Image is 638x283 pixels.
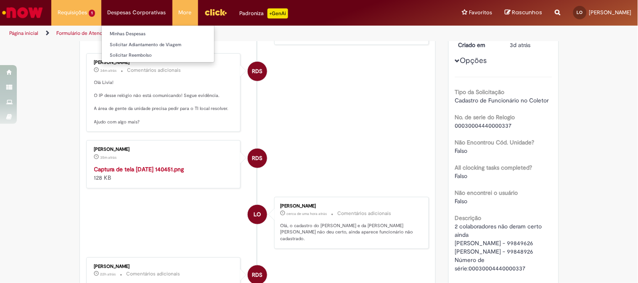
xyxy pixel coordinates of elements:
div: Raquel De Souza [248,62,267,81]
b: Não Encontrou Cód. Unidade? [455,139,535,146]
span: Falso [455,147,468,155]
b: Descrição [455,214,482,222]
ul: Despesas Corporativas [101,25,214,63]
span: cerca de uma hora atrás [286,211,327,216]
a: Rascunhos [505,9,543,17]
ul: Trilhas de página [6,26,419,41]
div: [PERSON_NAME] [94,60,234,65]
span: 35m atrás [101,155,117,160]
div: 128 KB [94,165,234,182]
p: Olá, o cadastro do [PERSON_NAME] e da [PERSON_NAME] [PERSON_NAME] não deu certo, ainda aparece fu... [280,223,420,242]
span: Favoritos [469,8,492,17]
span: Falso [455,197,468,205]
span: Requisições [58,8,87,17]
dt: Criado em [452,41,504,49]
p: Olá Livia! O IP desse relógio não está comunicando! Segue evidência. A área de gente da unidade p... [94,79,234,126]
b: Não encontrei o usuário [455,189,518,197]
small: Comentários adicionais [337,210,391,217]
span: RDS [252,148,263,168]
a: Captura de tela [DATE] 140451.png [94,165,184,173]
span: 1 [89,10,95,17]
p: +GenAi [267,8,288,18]
span: [PERSON_NAME] [589,9,632,16]
time: 26/08/2025 18:09:40 [510,41,531,49]
div: [PERSON_NAME] [94,264,234,269]
div: Livia Andrade De Almeida Oliveira [248,205,267,224]
small: Comentários adicionais [127,270,180,278]
div: 26/08/2025 18:09:40 [510,41,549,49]
time: 29/08/2025 14:05:43 [101,68,117,73]
small: Comentários adicionais [127,67,181,74]
span: 3d atrás [510,41,531,49]
img: click_logo_yellow_360x200.png [204,6,227,18]
div: Padroniza [240,8,288,18]
b: Tipo da Solicitação [455,88,505,96]
a: Minhas Despesas [102,29,214,39]
div: [PERSON_NAME] [94,147,234,152]
time: 29/08/2025 14:04:59 [101,155,117,160]
a: Formulário de Atendimento [56,30,119,37]
time: 28/08/2025 17:01:37 [101,272,116,277]
b: No. de serie do Relogio [455,113,515,121]
span: Falso [455,172,468,180]
img: ServiceNow [1,4,44,21]
b: All clocking tasks completed? [455,164,532,171]
span: LO [577,10,583,15]
a: Página inicial [9,30,38,37]
div: [PERSON_NAME] [280,204,420,209]
time: 29/08/2025 13:49:22 [286,211,327,216]
a: Solicitar Reembolso [102,51,214,60]
span: Cadastro de Funcionário no Coletor [455,97,549,104]
span: RDS [252,61,263,81]
span: 34m atrás [101,68,117,73]
a: Solicitar Adiantamento de Viagem [102,40,214,50]
div: Raquel De Souza [248,149,267,168]
span: Rascunhos [512,8,543,16]
span: More [179,8,192,17]
span: 00030004440000337 [455,122,512,129]
span: LO [254,204,261,225]
span: Despesas Corporativas [108,8,166,17]
span: 22h atrás [101,272,116,277]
